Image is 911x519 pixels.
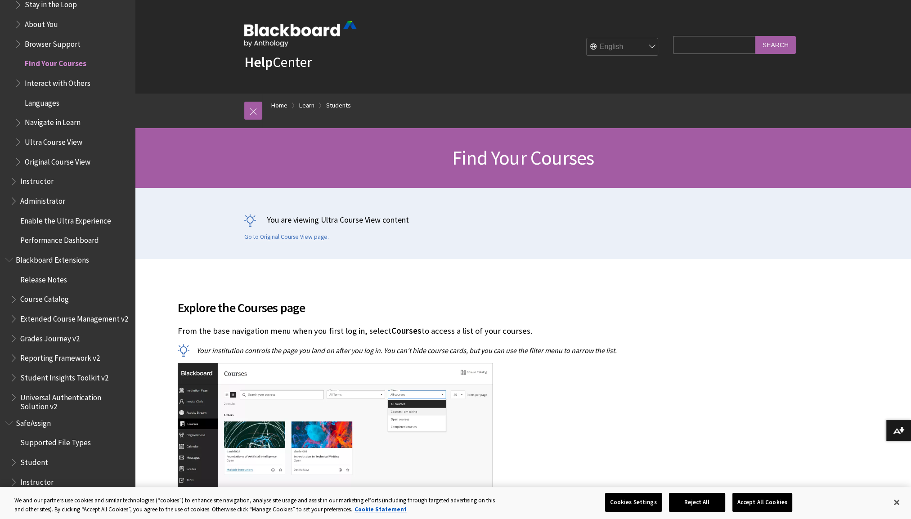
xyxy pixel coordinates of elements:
[25,17,58,29] span: About You
[20,370,108,382] span: Student Insights Toolkit v2
[25,134,82,147] span: Ultra Course View
[452,145,594,170] span: Find Your Courses
[299,100,314,111] a: Learn
[587,38,659,56] select: Site Language Selector
[25,115,81,127] span: Navigate in Learn
[25,56,86,68] span: Find Your Courses
[244,233,329,241] a: Go to Original Course View page.
[20,272,67,284] span: Release Notes
[887,492,907,512] button: Close
[20,331,80,343] span: Grades Journey v2
[355,506,407,513] a: More information about your privacy, opens in a new tab
[244,53,312,71] a: HelpCenter
[244,214,802,225] p: You are viewing Ultra Course View content
[20,455,48,467] span: Student
[25,95,59,107] span: Languages
[178,298,736,317] span: Explore the Courses page
[20,390,129,411] span: Universal Authentication Solution v2
[732,493,792,512] button: Accept All Cookies
[20,311,128,323] span: Extended Course Management v2
[25,36,81,49] span: Browser Support
[669,493,725,512] button: Reject All
[5,416,130,509] nav: Book outline for Blackboard SafeAssign
[5,252,130,411] nav: Book outline for Blackboard Extensions
[16,252,89,264] span: Blackboard Extensions
[20,174,54,186] span: Instructor
[16,416,51,428] span: SafeAssign
[25,154,90,166] span: Original Course View
[244,21,357,47] img: Blackboard by Anthology
[20,292,69,304] span: Course Catalog
[326,100,351,111] a: Students
[244,53,273,71] strong: Help
[20,350,100,362] span: Reporting Framework v2
[755,36,796,54] input: Search
[20,213,111,225] span: Enable the Ultra Experience
[20,435,91,447] span: Supported File Types
[391,326,422,336] span: Courses
[14,496,501,514] div: We and our partners use cookies and similar technologies (“cookies”) to enhance site navigation, ...
[605,493,662,512] button: Cookies Settings
[271,100,287,111] a: Home
[178,325,736,337] p: From the base navigation menu when you first log in, select to access a list of your courses.
[20,233,99,245] span: Performance Dashboard
[20,193,65,206] span: Administrator
[25,76,90,88] span: Interact with Others
[20,474,54,487] span: Instructor
[178,345,736,355] p: Your institution controls the page you land on after you log in. You can't hide course cards, but...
